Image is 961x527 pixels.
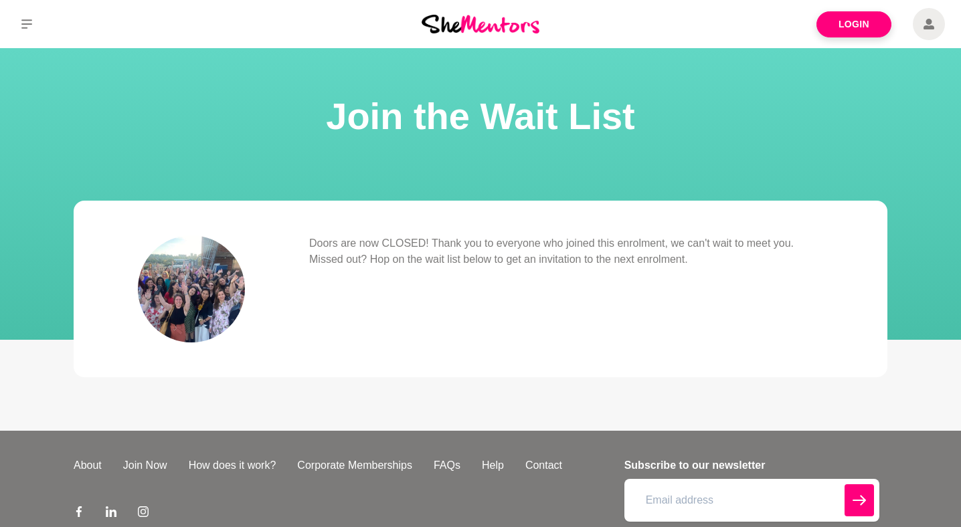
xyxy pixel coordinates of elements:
a: LinkedIn [106,506,116,522]
img: She Mentors Logo [422,15,539,33]
h4: Subscribe to our newsletter [624,457,879,473]
a: FAQs [423,457,471,473]
a: Contact [515,457,573,473]
input: Email address [624,479,879,522]
a: About [63,457,112,473]
h1: Join the Wait List [16,91,945,142]
a: Join Now [112,457,178,473]
a: Help [471,457,515,473]
a: Instagram [138,506,149,522]
a: Corporate Memberships [286,457,423,473]
a: Login [816,11,891,37]
p: Doors are now CLOSED! Thank you to everyone who joined this enrolment, we can't wait to meet you.... [309,235,823,268]
a: Facebook [74,506,84,522]
a: How does it work? [178,457,287,473]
